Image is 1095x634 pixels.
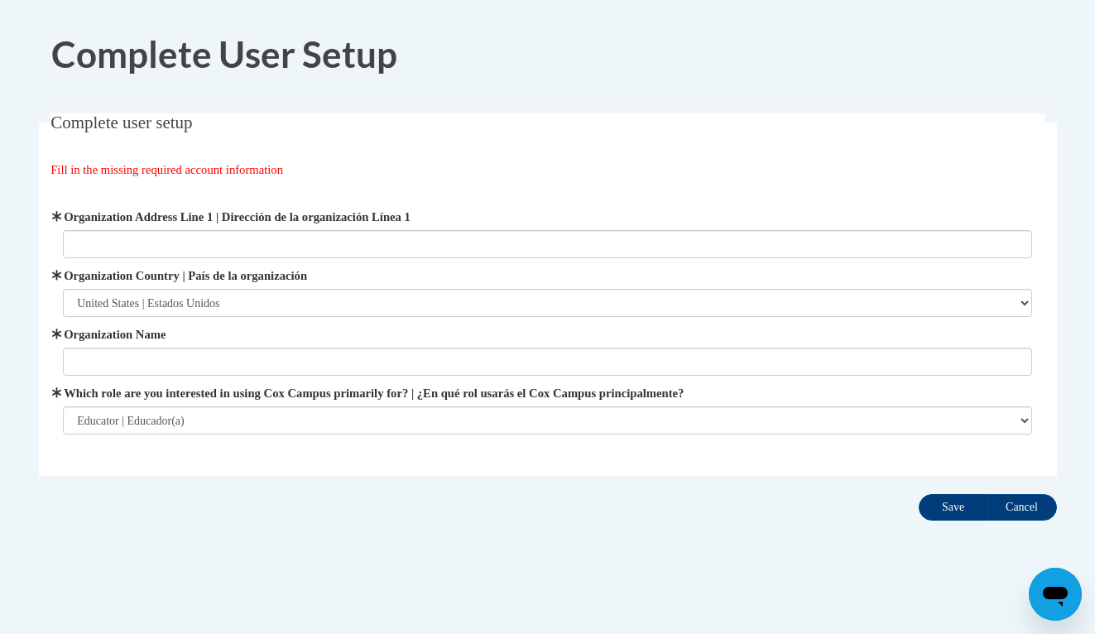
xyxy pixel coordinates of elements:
[919,494,988,521] input: Save
[63,348,1032,376] input: Metadata input
[50,163,283,176] span: Fill in the missing required account information
[63,208,1032,226] label: Organization Address Line 1 | Dirección de la organización Línea 1
[63,325,1032,343] label: Organization Name
[987,494,1057,521] input: Cancel
[51,32,397,75] span: Complete User Setup
[63,267,1032,285] label: Organization Country | País de la organización
[50,113,192,132] span: Complete user setup
[63,384,1032,402] label: Which role are you interested in using Cox Campus primarily for? | ¿En qué rol usarás el Cox Camp...
[63,230,1032,258] input: Metadata input
[1029,568,1082,621] iframe: Button to launch messaging window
